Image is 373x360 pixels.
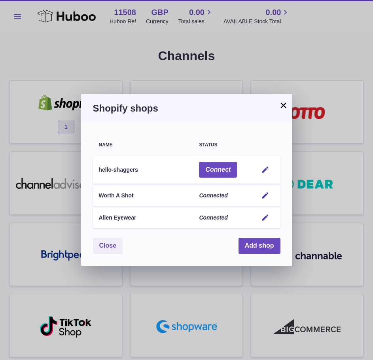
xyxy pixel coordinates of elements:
[99,142,187,148] div: Name
[93,102,280,115] h3: Shopify shops
[193,186,252,206] td: Connected
[199,142,246,148] div: Status
[279,100,288,110] button: ×
[93,238,123,254] button: Close
[199,162,237,178] button: Connect
[193,208,252,228] td: Connected
[93,156,193,184] td: hello-shaggers
[239,238,280,254] button: Add shop
[93,208,193,228] td: Alien Eyewear
[93,186,193,206] td: Worth A Shot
